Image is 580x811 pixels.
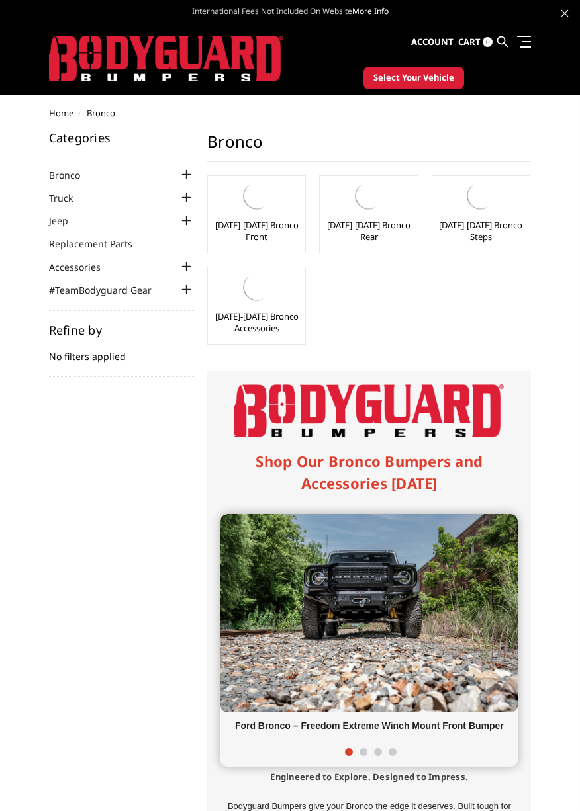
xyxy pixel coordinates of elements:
a: Cart 0 [458,24,493,60]
div: Ford Bronco – Freedom Extreme Winch Mount Front Bumper [220,712,518,740]
span: Select Your Vehicle [373,71,454,85]
h5: Refine by [49,324,195,336]
span: Engineered to Explore. Designed to Impress. [270,771,468,783]
h1: Bronco [207,132,531,162]
span: Cart [458,36,481,48]
h5: Categories [49,132,195,144]
a: #TeamBodyguard Gear [49,283,168,297]
a: Accessories [49,260,117,274]
a: Truck [49,191,89,205]
a: More Info [352,5,389,17]
h1: Shop Our Bronco Bumpers and Accessories [DATE] [220,450,518,494]
img: Bodyguard Bumpers Logo [234,384,504,437]
img: BODYGUARD BUMPERS [49,36,283,82]
a: Bronco [49,168,97,182]
div: No filters applied [49,324,195,377]
a: [DATE]-[DATE] Bronco Front [211,219,302,243]
img: Bronco Slide 1 [220,514,518,712]
a: Account [411,24,454,60]
span: Account [411,36,454,48]
a: [DATE]-[DATE] Bronco Accessories [211,310,302,334]
span: Bronco [87,107,115,119]
button: Select Your Vehicle [363,67,464,89]
span: 0 [483,37,493,47]
a: Jeep [49,214,85,228]
a: Replacement Parts [49,237,149,251]
a: [DATE]-[DATE] Bronco Steps [436,219,526,243]
a: [DATE]-[DATE] Bronco Rear [323,219,414,243]
a: Home [49,107,73,119]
